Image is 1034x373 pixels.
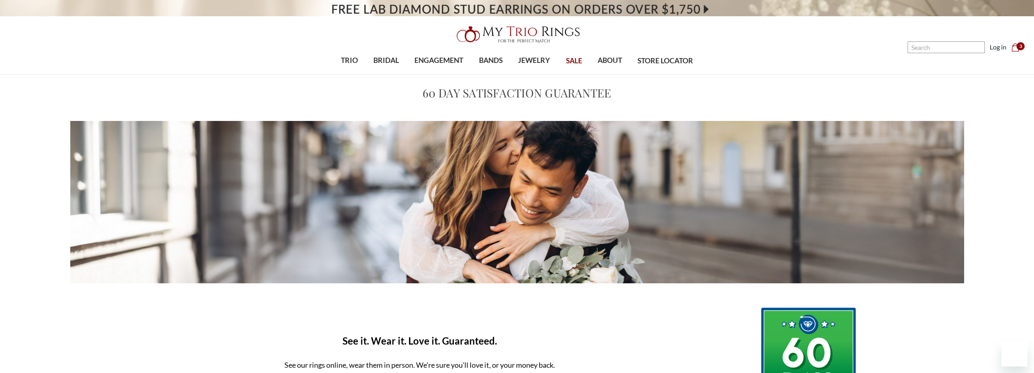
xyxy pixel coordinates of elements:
[566,56,582,66] span: SALE
[630,48,701,74] a: STORE LOCATOR
[1011,43,1019,52] svg: cart.cart_preview
[606,74,614,75] button: submenu toggle
[341,55,358,66] span: TRIO
[414,55,463,66] span: ENGAGEMENT
[558,48,590,74] a: SALE
[284,360,555,369] span: See our rings online, wear them in person. We're sure you'll love it, or your money back.
[373,55,399,66] span: BRIDAL
[382,74,390,75] button: submenu toggle
[70,121,964,283] img: A couple joyfully embracing outdoors, with the woman hugging the man from behind.
[435,74,443,75] button: submenu toggle
[530,74,538,75] button: submenu toggle
[342,335,497,347] b: See it. Wear it. Love it. Guaranteed.
[487,74,495,75] button: submenu toggle
[1001,341,1027,367] iframe: Button to launch messaging window
[598,55,622,66] span: ABOUT
[908,41,985,53] input: Search
[333,47,366,74] a: TRIO
[471,47,510,74] a: BANDS
[990,42,1006,52] a: Log in
[345,74,353,75] button: submenu toggle
[366,47,407,74] a: BRIDAL
[452,22,582,47] img: My Trio Rings
[637,56,693,66] span: STORE LOCATOR
[510,47,558,74] a: JEWELRY
[518,55,550,66] span: JEWELRY
[479,55,503,66] span: BANDS
[1017,42,1025,50] span: 3
[300,22,734,47] a: My Trio Rings
[407,47,471,74] a: ENGAGEMENT
[230,84,805,101] h1: 60 Day Satisfaction Guarantee
[1011,42,1024,52] a: Cart with 0 items
[590,47,630,74] a: ABOUT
